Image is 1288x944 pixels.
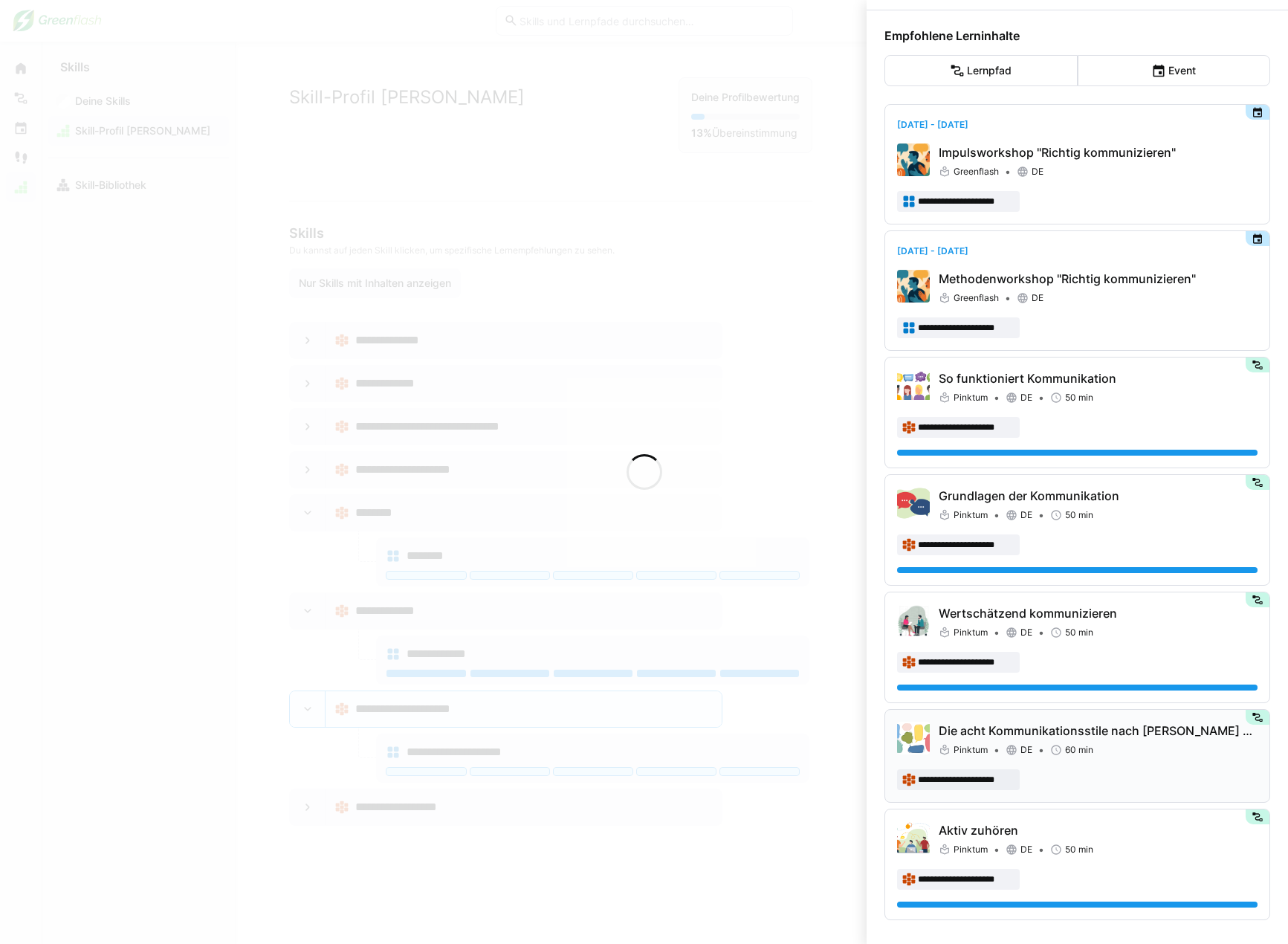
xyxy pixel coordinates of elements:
[1032,292,1043,304] span: DE
[897,143,930,176] img: Impulsworkshop "Richtig kommunizieren"
[939,143,1258,161] p: Impulsworkshop "Richtig kommunizieren"
[1065,392,1093,404] span: 50 min
[939,369,1258,387] p: So funktioniert Kommunikation
[897,270,930,303] img: Methodenworkshop "Richtig kommunizieren"
[1020,509,1032,521] span: DE
[884,55,1078,86] eds-button-option: Lernpfad
[1065,509,1093,521] span: 50 min
[954,166,999,178] span: Greenflash
[954,392,988,404] span: Pinktum
[897,821,930,854] img: Aktiv zuhören
[1020,844,1032,856] span: DE
[939,604,1258,622] p: Wertschätzend kommunizieren
[939,722,1258,740] p: Die acht Kommunikationsstile nach [PERSON_NAME] von Thun
[1020,392,1032,404] span: DE
[1020,627,1032,639] span: DE
[897,369,930,402] img: So funktioniert Kommunikation
[1032,166,1043,178] span: DE
[954,292,999,304] span: Greenflash
[939,487,1258,505] p: Grundlagen der Kommunikation
[897,722,930,754] img: Die acht Kommunikationsstile nach Schulz von Thun
[884,28,1270,43] h4: Empfohlene Lerninhalte
[897,119,968,130] span: [DATE] - [DATE]
[897,487,930,520] img: Grundlagen der Kommunikation
[954,744,988,756] span: Pinktum
[897,245,968,256] span: [DATE] - [DATE]
[1020,744,1032,756] span: DE
[954,509,988,521] span: Pinktum
[954,844,988,856] span: Pinktum
[1078,55,1271,86] eds-button-option: Event
[1065,627,1093,639] span: 50 min
[897,604,930,637] img: Wertschätzend kommunizieren
[954,627,988,639] span: Pinktum
[939,270,1258,288] p: Methodenworkshop "Richtig kommunizieren"
[1065,844,1093,856] span: 50 min
[939,821,1258,839] p: Aktiv zuhören
[1065,744,1093,756] span: 60 min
